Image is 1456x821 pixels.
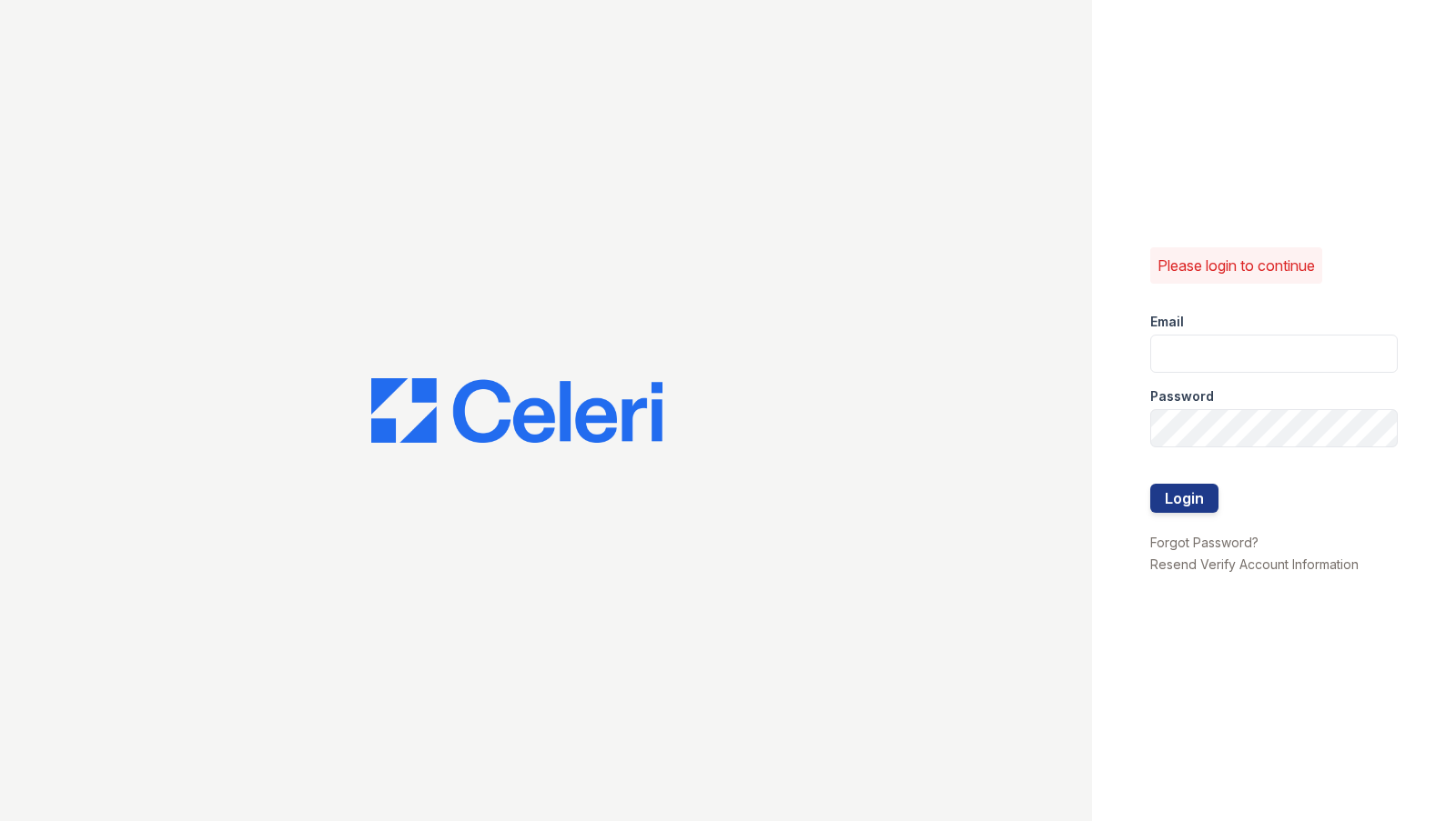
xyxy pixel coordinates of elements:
button: Login [1150,484,1218,513]
img: CE_Logo_Blue-a8612792a0a2168367f1c8372b55b34899dd931a85d93a1a3d3e32e68fde9ad4.png [371,378,662,444]
label: Password [1150,387,1214,405]
a: Forgot Password? [1150,535,1259,550]
a: Resend Verify Account Information [1150,556,1359,572]
label: Email [1150,313,1184,331]
p: Please login to continue [1158,255,1315,276]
